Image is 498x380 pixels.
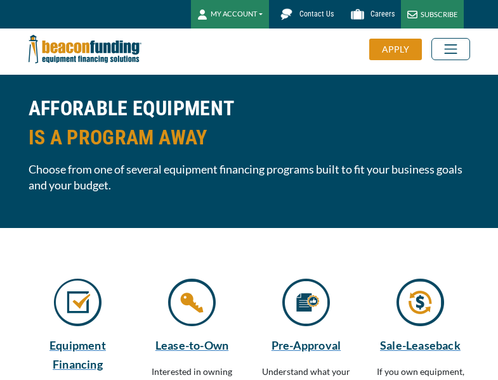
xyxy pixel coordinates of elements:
[346,3,369,25] img: Beacon Funding Careers
[369,39,431,60] a: APPLY
[371,336,470,355] a: Sale-Leaseback
[282,301,330,312] a: Paper with thumbs up icon
[340,3,401,25] a: Careers
[168,279,216,326] img: Key icon
[396,279,444,326] img: Arrows with money sign
[29,336,128,374] a: Equipment Financing
[257,336,356,355] a: Pre-Approval
[269,3,340,25] a: Contact Us
[431,38,470,60] button: Toggle navigation
[299,9,334,18] span: Contact Us
[29,28,141,70] img: Beacon Funding Corporation logo
[29,123,470,152] span: IS A PROGRAM AWAY
[143,336,242,355] a: Lease-to-Own
[369,39,422,60] div: APPLY
[396,301,444,312] a: Arrows with money sign
[54,301,102,312] a: Check mark icon
[29,94,470,152] h2: AFFORABLE EQUIPMENT
[168,301,216,312] a: Key icon
[54,279,102,326] img: Check mark icon
[282,279,330,326] img: Paper with thumbs up icon
[29,161,470,193] span: Choose from one of several equipment financing programs built to fit your business goals and your...
[275,3,298,25] img: Beacon Funding chat
[370,9,395,18] span: Careers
